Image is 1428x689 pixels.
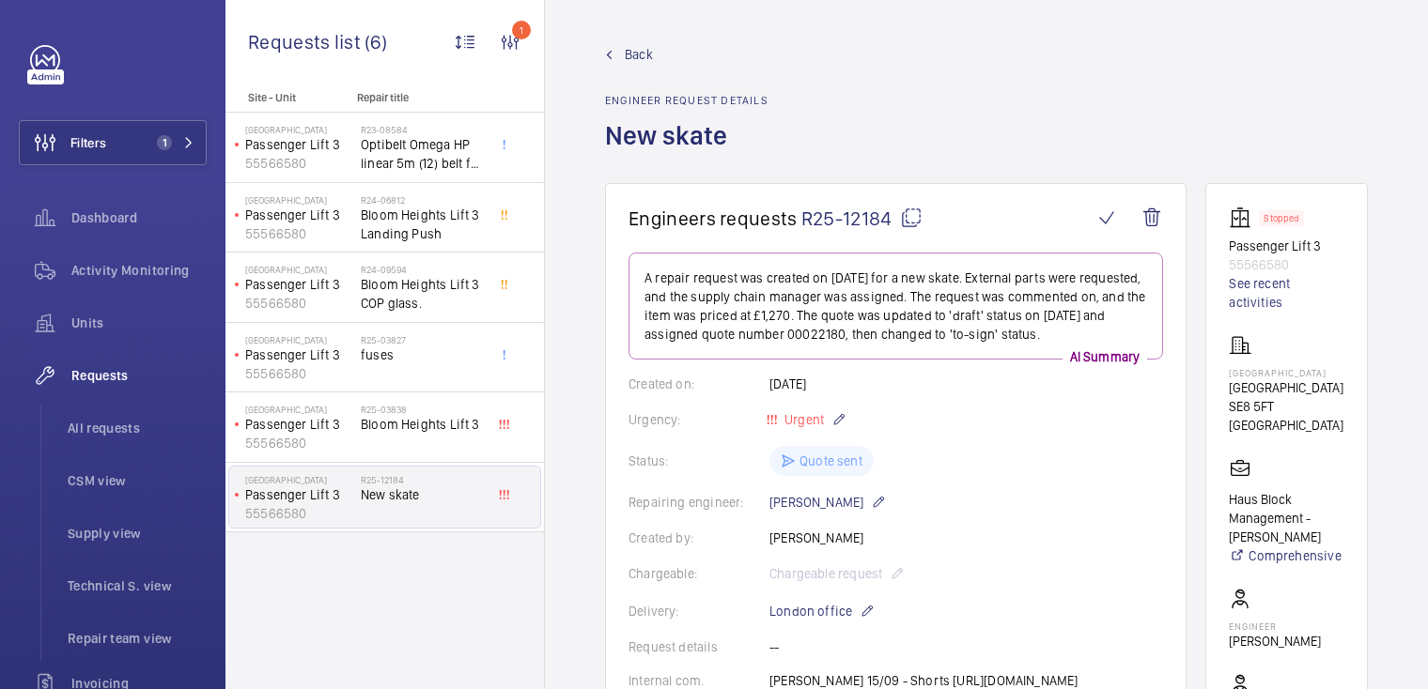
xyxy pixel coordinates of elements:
[245,334,353,345] p: [GEOGRAPHIC_DATA]
[361,415,485,434] span: Bloom Heights Lift 3
[801,207,923,230] span: R25-12184
[781,412,824,427] span: Urgent
[245,154,353,173] p: 55566580
[361,275,485,313] span: Bloom Heights Lift 3 COP glass.
[1229,490,1344,546] p: Haus Block Management - [PERSON_NAME]
[245,474,353,485] p: [GEOGRAPHIC_DATA]
[68,524,207,543] span: Supply view
[1229,620,1321,632] p: Engineer
[245,345,353,364] p: Passenger Lift 3
[245,124,353,135] p: [GEOGRAPHIC_DATA]
[1264,215,1299,222] p: Stopped
[68,471,207,490] span: CSM view
[1229,237,1344,255] p: Passenger Lift 3
[361,135,485,173] span: Optibelt Omega HP linear 5m (12) belt for [PERSON_NAME] door operator (2400mm)
[1229,546,1344,565] a: Comprehensive
[245,264,353,275] p: [GEOGRAPHIC_DATA]
[71,366,207,385] span: Requests
[1229,255,1344,274] p: 55566580
[361,404,485,415] h2: R25-03838
[361,124,485,135] h2: R23-08584
[245,206,353,224] p: Passenger Lift 3
[19,120,207,165] button: Filters1
[245,294,353,313] p: 55566580
[361,485,485,504] span: New skate
[71,261,207,280] span: Activity Monitoring
[71,314,207,332] span: Units
[769,600,875,622] p: London office
[361,474,485,485] h2: R25-12184
[361,264,485,275] h2: R24-09594
[245,504,353,523] p: 55566580
[644,268,1147,344] p: A repair request was created on [DATE] for a new skate. External parts were requested, and the su...
[357,91,481,104] p: Repair title
[605,118,768,183] h1: New skate
[361,194,485,206] h2: R24-06812
[1229,207,1259,229] img: elevator.svg
[245,194,353,206] p: [GEOGRAPHIC_DATA]
[605,94,768,107] h2: Engineer request details
[769,491,886,513] p: [PERSON_NAME]
[245,485,353,504] p: Passenger Lift 3
[629,207,798,230] span: Engineers requests
[245,434,353,452] p: 55566580
[245,135,353,154] p: Passenger Lift 3
[361,345,485,364] span: fuses
[245,404,353,415] p: [GEOGRAPHIC_DATA]
[245,275,353,294] p: Passenger Lift 3
[1229,632,1321,651] p: [PERSON_NAME]
[157,135,172,150] span: 1
[1229,367,1344,378] p: [GEOGRAPHIC_DATA]
[625,45,653,64] span: Back
[1063,347,1148,366] p: AI Summary
[245,224,353,243] p: 55566580
[71,208,207,227] span: Dashboard
[245,364,353,383] p: 55566580
[361,334,485,345] h2: R25-03827
[1229,378,1344,397] p: [GEOGRAPHIC_DATA]
[1229,274,1344,312] a: See recent activities
[245,415,353,434] p: Passenger Lift 3
[68,576,207,595] span: Technical S. view
[248,30,365,54] span: Requests list
[70,133,106,152] span: Filters
[68,419,207,437] span: All requests
[225,91,349,104] p: Site - Unit
[1229,397,1344,435] p: SE8 5FT [GEOGRAPHIC_DATA]
[361,206,485,243] span: Bloom Heights Lift 3 Landing Push
[68,629,207,648] span: Repair team view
